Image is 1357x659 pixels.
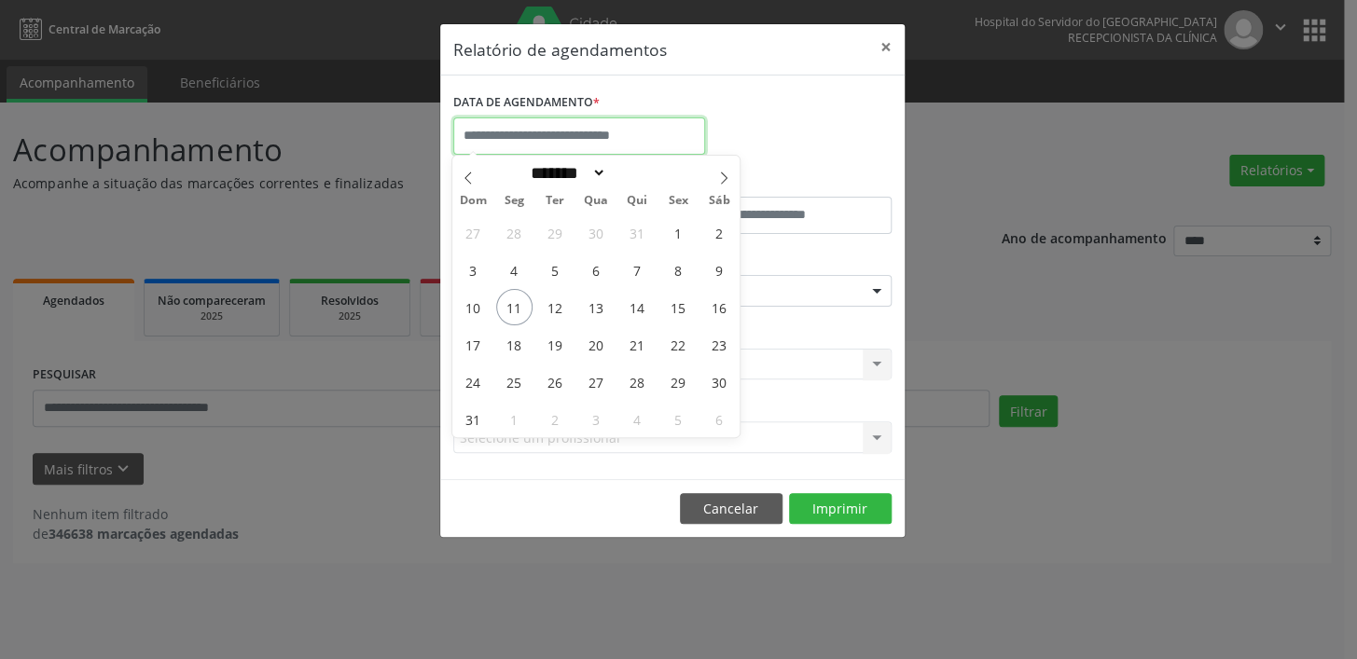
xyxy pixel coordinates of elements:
[619,289,656,325] span: Agosto 14, 2025
[496,364,533,400] span: Agosto 25, 2025
[659,364,696,400] span: Agosto 29, 2025
[700,326,737,363] span: Agosto 23, 2025
[700,252,737,288] span: Agosto 9, 2025
[659,252,696,288] span: Agosto 8, 2025
[619,214,656,251] span: Julho 31, 2025
[537,401,574,437] span: Setembro 2, 2025
[619,364,656,400] span: Agosto 28, 2025
[659,289,696,325] span: Agosto 15, 2025
[537,252,574,288] span: Agosto 5, 2025
[537,214,574,251] span: Julho 29, 2025
[453,89,600,117] label: DATA DE AGENDAMENTO
[537,364,574,400] span: Agosto 26, 2025
[453,37,667,62] h5: Relatório de agendamentos
[578,252,615,288] span: Agosto 6, 2025
[700,214,737,251] span: Agosto 2, 2025
[658,195,699,207] span: Sex
[578,364,615,400] span: Agosto 27, 2025
[677,168,892,197] label: ATÉ
[867,24,905,70] button: Close
[496,252,533,288] span: Agosto 4, 2025
[534,195,575,207] span: Ter
[619,401,656,437] span: Setembro 4, 2025
[496,214,533,251] span: Julho 28, 2025
[700,401,737,437] span: Setembro 6, 2025
[455,364,492,400] span: Agosto 24, 2025
[537,289,574,325] span: Agosto 12, 2025
[789,493,892,525] button: Imprimir
[455,252,492,288] span: Agosto 3, 2025
[578,289,615,325] span: Agosto 13, 2025
[524,163,606,183] select: Month
[455,214,492,251] span: Julho 27, 2025
[496,289,533,325] span: Agosto 11, 2025
[619,326,656,363] span: Agosto 21, 2025
[680,493,782,525] button: Cancelar
[452,195,493,207] span: Dom
[496,326,533,363] span: Agosto 18, 2025
[575,195,616,207] span: Qua
[455,289,492,325] span: Agosto 10, 2025
[659,401,696,437] span: Setembro 5, 2025
[578,326,615,363] span: Agosto 20, 2025
[606,163,668,183] input: Year
[578,401,615,437] span: Setembro 3, 2025
[578,214,615,251] span: Julho 30, 2025
[659,326,696,363] span: Agosto 22, 2025
[455,326,492,363] span: Agosto 17, 2025
[700,364,737,400] span: Agosto 30, 2025
[493,195,534,207] span: Seg
[616,195,658,207] span: Qui
[700,289,737,325] span: Agosto 16, 2025
[496,401,533,437] span: Setembro 1, 2025
[619,252,656,288] span: Agosto 7, 2025
[699,195,740,207] span: Sáb
[537,326,574,363] span: Agosto 19, 2025
[455,401,492,437] span: Agosto 31, 2025
[659,214,696,251] span: Agosto 1, 2025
